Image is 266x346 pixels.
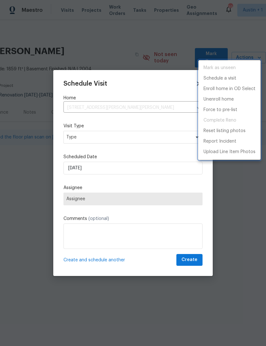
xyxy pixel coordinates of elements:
[203,138,236,145] p: Report Incident
[203,86,255,92] p: Enroll home in OD Select
[198,115,261,126] span: Project is already completed
[203,107,237,113] p: Force to pre-list
[203,96,234,103] p: Unenroll home
[203,128,246,134] p: Reset listing photos
[203,149,255,155] p: Upload Line Item Photos
[203,75,236,82] p: Schedule a visit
